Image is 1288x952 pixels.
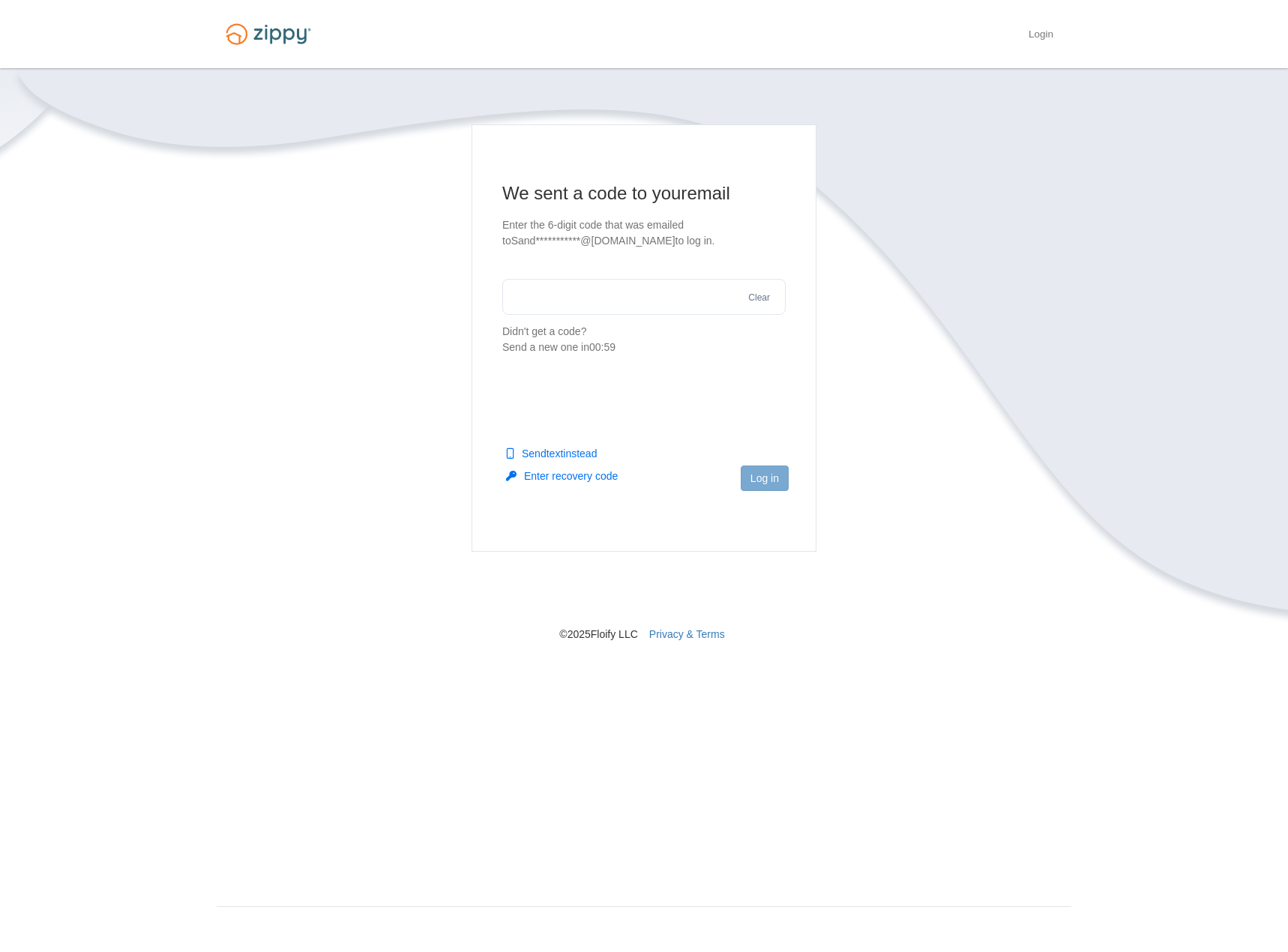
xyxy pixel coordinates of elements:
button: Sendtextinstead [506,446,597,461]
h1: We sent a code to your email [502,181,786,205]
img: Logo [217,16,320,52]
a: Login [1029,28,1053,43]
div: Send a new one in 00:59 [502,340,786,355]
button: Clear [744,291,774,305]
button: Enter recovery code [506,469,618,483]
button: Log in [741,466,789,491]
p: Enter the 6-digit code that was emailed to Sand***********@[DOMAIN_NAME] to log in. [502,217,786,249]
p: Didn't get a code? [502,324,786,355]
a: Privacy & Terms [649,628,725,640]
nav: © 2025 Floify LLC [217,552,1071,642]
